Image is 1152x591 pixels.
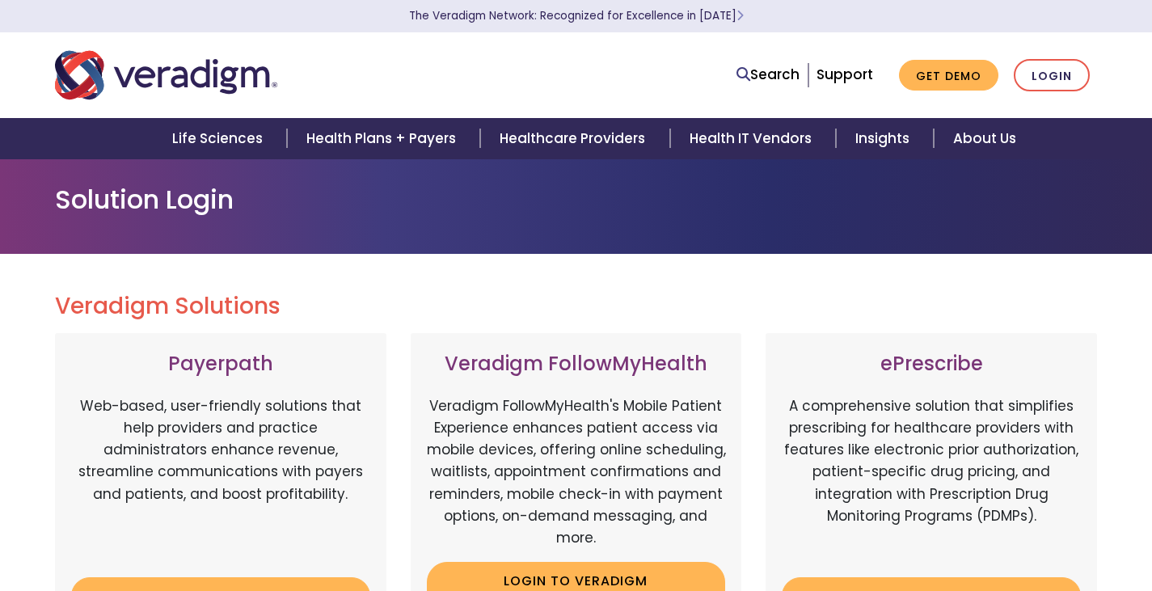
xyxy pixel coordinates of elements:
h3: Payerpath [71,352,370,376]
a: Search [736,64,800,86]
h1: Solution Login [55,184,1098,215]
a: The Veradigm Network: Recognized for Excellence in [DATE]Learn More [409,8,744,23]
h3: ePrescribe [782,352,1081,376]
a: Healthcare Providers [480,118,669,159]
a: Insights [836,118,934,159]
a: Health IT Vendors [670,118,836,159]
p: Web-based, user-friendly solutions that help providers and practice administrators enhance revenu... [71,395,370,565]
a: Health Plans + Payers [287,118,480,159]
img: Veradigm logo [55,49,277,102]
a: Life Sciences [153,118,287,159]
h2: Veradigm Solutions [55,293,1098,320]
span: Learn More [736,8,744,23]
a: Support [817,65,873,84]
h3: Veradigm FollowMyHealth [427,352,726,376]
p: Veradigm FollowMyHealth's Mobile Patient Experience enhances patient access via mobile devices, o... [427,395,726,549]
a: Get Demo [899,60,998,91]
p: A comprehensive solution that simplifies prescribing for healthcare providers with features like ... [782,395,1081,565]
a: About Us [934,118,1036,159]
a: Login [1014,59,1090,92]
